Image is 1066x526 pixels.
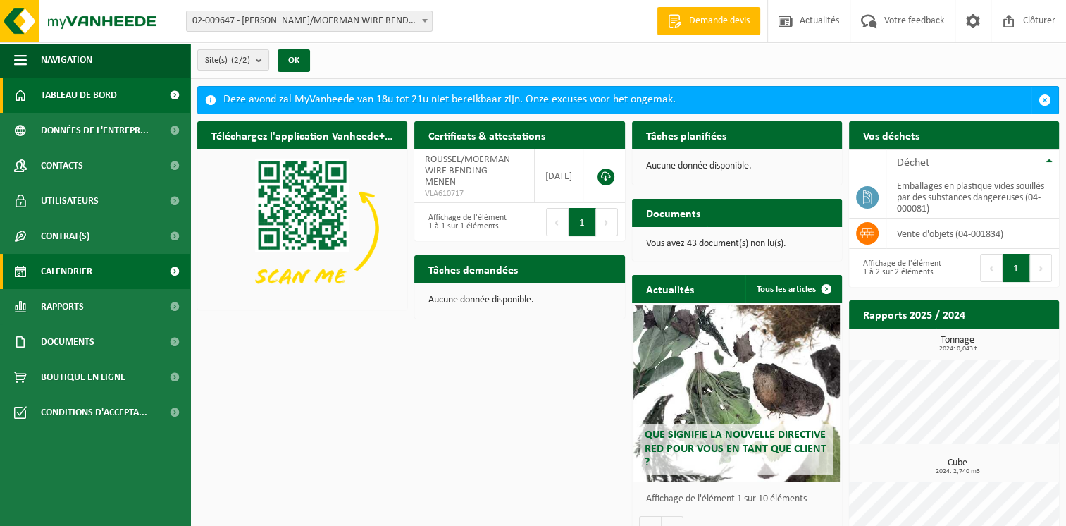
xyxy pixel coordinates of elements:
span: Utilisateurs [41,183,99,219]
span: Déchet [897,157,929,169]
count: (2/2) [231,56,250,65]
span: Demande devis [686,14,753,28]
span: Documents [41,324,94,360]
span: Que signifie la nouvelle directive RED pour vous en tant que client ? [644,429,826,467]
a: Demande devis [657,7,760,35]
button: Site(s)(2/2) [197,49,269,71]
button: 1 [569,208,596,236]
button: OK [278,49,310,72]
span: Conditions d'accepta... [41,395,147,430]
div: Deze avond zal MyVanheede van 18u tot 21u niet bereikbaar zijn. Onze excuses voor het ongemak. [223,87,1031,114]
button: 1 [1003,254,1030,282]
a: Consulter les rapports [936,328,1058,356]
div: Affichage de l'élément 1 à 1 sur 1 éléments [421,207,512,238]
h2: Certificats & attestations [414,121,559,149]
a: Que signifie la nouvelle directive RED pour vous en tant que client ? [633,305,839,482]
span: 02-009647 - ROUSSEL/MOERMAN WIRE BENDING - MENEN [186,11,433,32]
img: Download de VHEPlus App [197,149,407,307]
span: 2024: 0,043 t [856,345,1059,353]
span: Calendrier [41,254,92,289]
span: Tableau de bord [41,78,117,113]
button: Previous [546,208,569,236]
span: Contacts [41,148,83,183]
h2: Téléchargez l'application Vanheede+ maintenant! [197,121,407,149]
p: Affichage de l'élément 1 sur 10 éléments [646,494,835,504]
span: Rapports [41,289,84,324]
span: VLA610717 [425,188,523,200]
a: Tous les articles [745,275,841,303]
p: Aucune donnée disponible. [646,161,828,171]
span: 2024: 2,740 m3 [856,468,1059,475]
span: ROUSSEL/MOERMAN WIRE BENDING - MENEN [425,154,510,188]
h2: Tâches planifiées [632,121,740,149]
span: Site(s) [205,50,250,71]
h2: Tâches demandées [414,255,532,283]
h3: Tonnage [856,336,1059,353]
h3: Cube [856,458,1059,475]
h2: Actualités [632,275,708,302]
button: Previous [980,254,1003,282]
span: Données de l'entrepr... [41,113,149,148]
span: Navigation [41,42,92,78]
div: Affichage de l'élément 1 à 2 sur 2 éléments [856,252,947,283]
button: Next [596,208,618,236]
h2: Documents [632,199,714,226]
span: 02-009647 - ROUSSEL/MOERMAN WIRE BENDING - MENEN [187,11,432,31]
td: [DATE] [535,149,583,203]
span: Contrat(s) [41,219,89,254]
button: Next [1030,254,1052,282]
td: vente d'objets (04-001834) [886,219,1059,249]
span: Boutique en ligne [41,360,125,395]
h2: Rapports 2025 / 2024 [849,300,979,328]
h2: Vos déchets [849,121,934,149]
td: emballages en plastique vides souillés par des substances dangereuses (04-000081) [886,176,1059,219]
p: Vous avez 43 document(s) non lu(s). [646,239,828,249]
p: Aucune donnée disponible. [428,295,610,305]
